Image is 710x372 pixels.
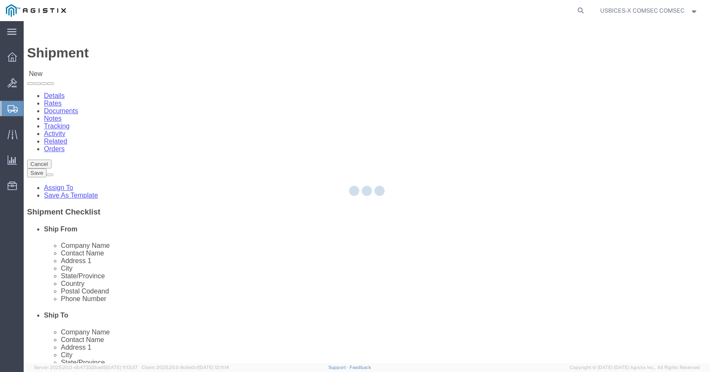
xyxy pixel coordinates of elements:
button: USBICES-X COMSEC COMSEC [600,5,699,16]
span: Server: 2025.20.0-db47332bad5 [34,365,138,370]
span: [DATE] 12:11:14 [199,365,229,370]
span: USBICES-X COMSEC COMSEC [600,6,685,15]
a: Support [328,365,350,370]
img: logo [6,4,66,17]
span: [DATE] 11:13:37 [106,365,138,370]
a: Feedback [350,365,371,370]
span: Client: 2025.20.0-8c6e0cf [142,365,229,370]
span: Copyright © [DATE]-[DATE] Agistix Inc., All Rights Reserved [570,364,700,371]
